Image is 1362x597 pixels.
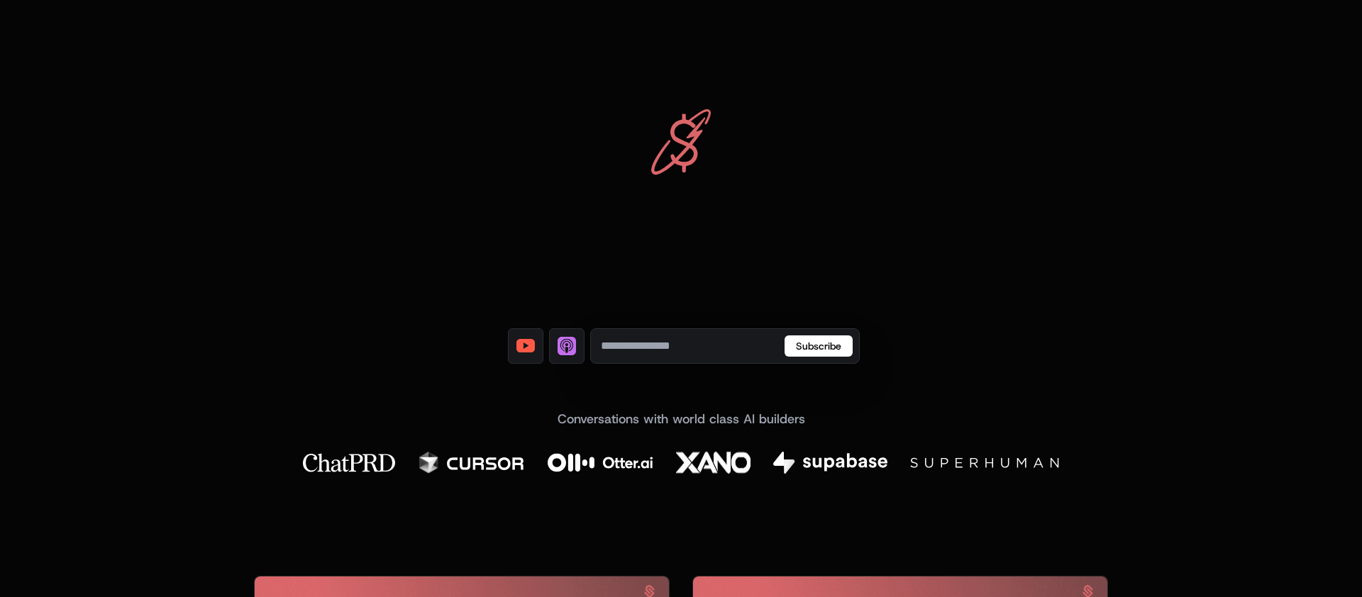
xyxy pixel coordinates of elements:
[773,452,887,474] img: Supabase
[303,452,395,474] img: Chat PRD
[910,452,1059,474] img: Superhuman
[676,452,751,474] img: Xano
[508,328,543,364] a: [object Object]
[785,335,853,357] button: Subscribe
[549,328,585,364] a: [object Object]
[418,452,525,474] img: Cursor AI
[303,409,1059,429] div: Conversations with world class AI builders
[548,452,653,474] img: Otter AI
